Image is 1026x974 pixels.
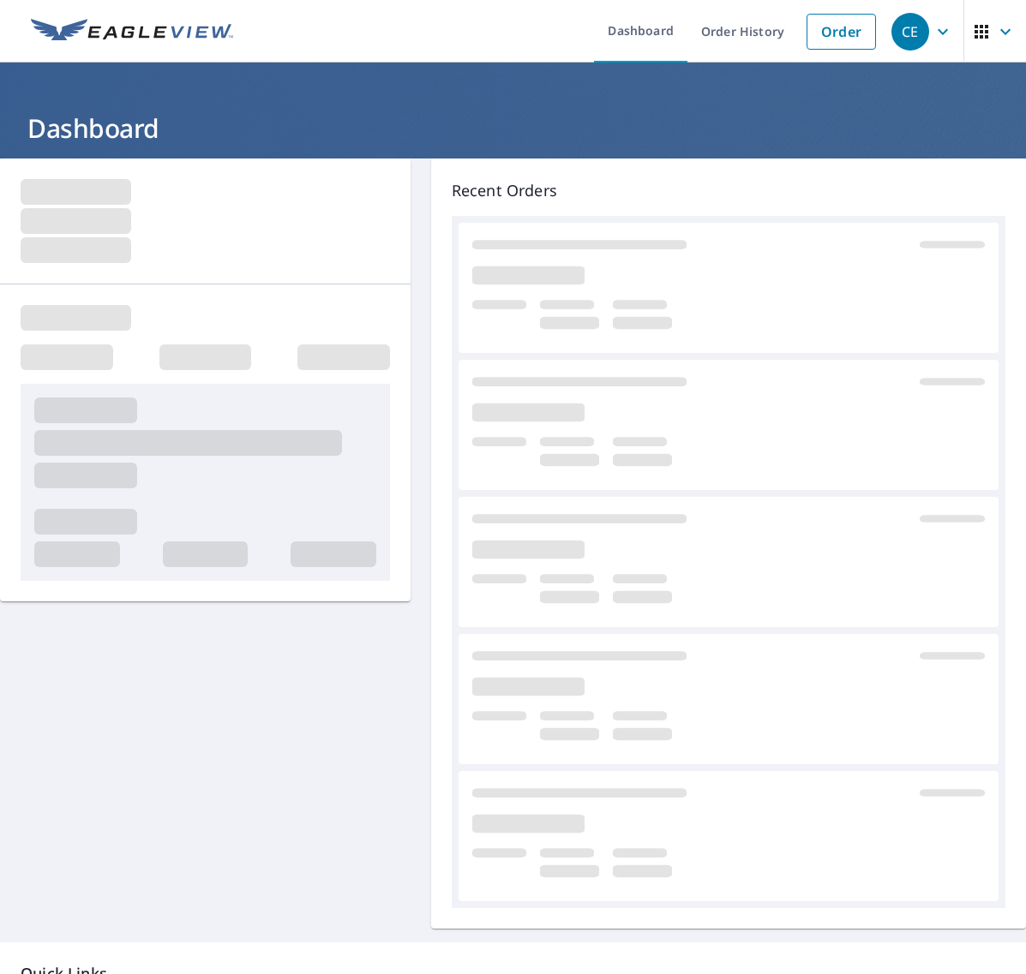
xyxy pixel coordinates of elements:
[21,111,1005,146] h1: Dashboard
[452,179,1005,202] p: Recent Orders
[891,13,929,51] div: CE
[807,14,876,50] a: Order
[31,19,233,45] img: EV Logo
